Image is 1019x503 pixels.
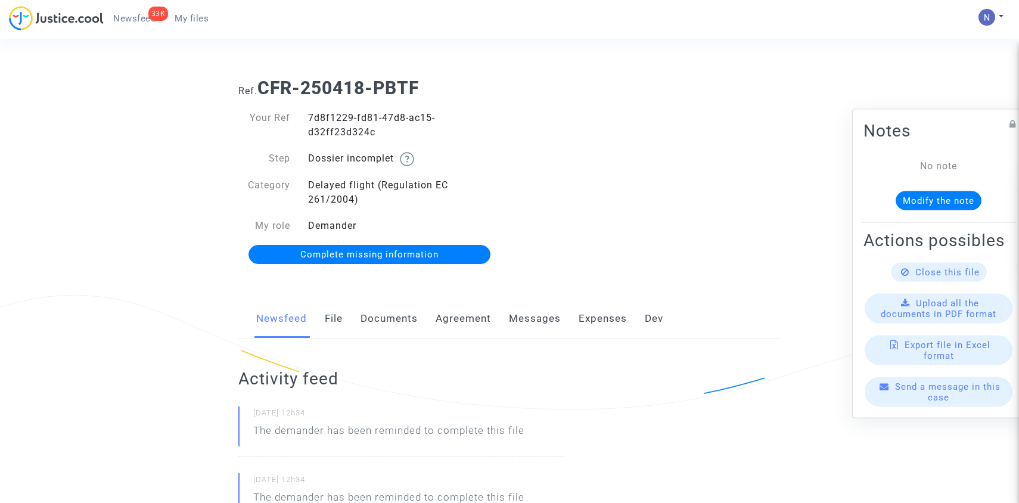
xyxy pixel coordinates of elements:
a: File [325,299,343,339]
a: 33KNewsfeed [104,10,165,27]
div: My role [229,219,300,233]
span: My files [175,13,209,24]
div: 7d8f1229-fd81-47d8-ac15-d32ff23d324c [299,111,510,139]
a: Messages [509,299,561,339]
h2: Notes [863,120,1014,141]
small: [DATE] 12h34 [253,408,564,423]
div: No note [881,159,996,173]
div: Dossier incomplet [299,151,510,166]
div: Your Ref [229,111,300,139]
a: Documents [361,299,418,339]
a: Dev [645,299,663,339]
div: 33K [148,7,169,21]
span: Close this file [915,267,980,278]
a: Newsfeed [256,299,307,339]
small: [DATE] 12h34 [253,474,564,490]
span: Export file in Excel format [905,340,990,361]
div: Demander [299,219,510,233]
span: Complete missing information [300,249,439,260]
img: ACg8ocLbdXnmRFmzhNqwOPt_sjleXT1r-v--4sGn8-BO7_nRuDcVYw=s96-c [978,9,995,26]
p: The demander has been reminded to complete this file [253,423,524,444]
img: jc-logo.svg [9,6,104,30]
div: Step [229,151,300,166]
div: Category [229,178,300,207]
a: Agreement [436,299,491,339]
div: Delayed flight (Regulation EC 261/2004) [299,178,510,207]
h2: Actions possibles [863,230,1014,251]
a: Expenses [579,299,627,339]
a: My files [165,10,218,27]
span: Upload all the documents in PDF format [881,298,996,319]
button: Modify the note [896,191,981,210]
span: Send a message in this case [895,381,1001,403]
span: Ref. [238,85,257,97]
img: help.svg [400,152,414,166]
h2: Activity feed [238,368,564,389]
b: CFR-250418-PBTF [257,77,419,98]
span: Newsfeed [113,13,156,24]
